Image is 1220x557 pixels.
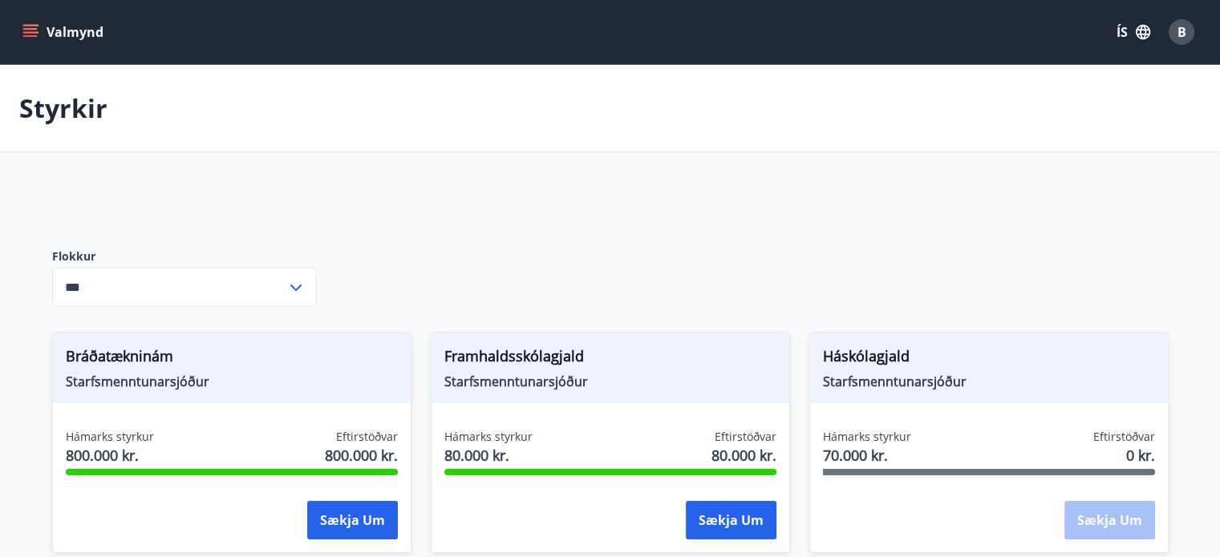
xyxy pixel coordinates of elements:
button: Sækja um [307,501,398,539]
span: 800.000 kr. [325,445,398,466]
span: Starfsmenntunarsjóður [823,373,1155,390]
span: B [1177,23,1186,41]
span: Hámarks styrkur [66,429,154,445]
button: ÍS [1108,18,1159,46]
span: 80.000 kr. [444,445,533,466]
span: 0 kr. [1126,445,1155,466]
button: Sækja um [686,501,776,539]
span: Háskólagjald [823,345,1155,373]
p: Styrkir [19,91,107,126]
span: 800.000 kr. [66,445,154,466]
span: Starfsmenntunarsjóður [444,373,776,390]
span: Eftirstöðvar [336,429,398,445]
span: 70.000 kr. [823,445,911,466]
span: Eftirstöðvar [1093,429,1155,445]
span: Starfsmenntunarsjóður [66,373,398,390]
button: menu [19,18,110,46]
span: Hámarks styrkur [823,429,911,445]
span: Bráðatækninám [66,345,398,373]
span: Framhaldsskólagjald [444,345,776,373]
label: Flokkur [52,248,317,264]
span: Eftirstöðvar [715,429,776,445]
span: Hámarks styrkur [444,429,533,445]
span: 80.000 kr. [711,445,776,466]
button: B [1162,13,1201,51]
